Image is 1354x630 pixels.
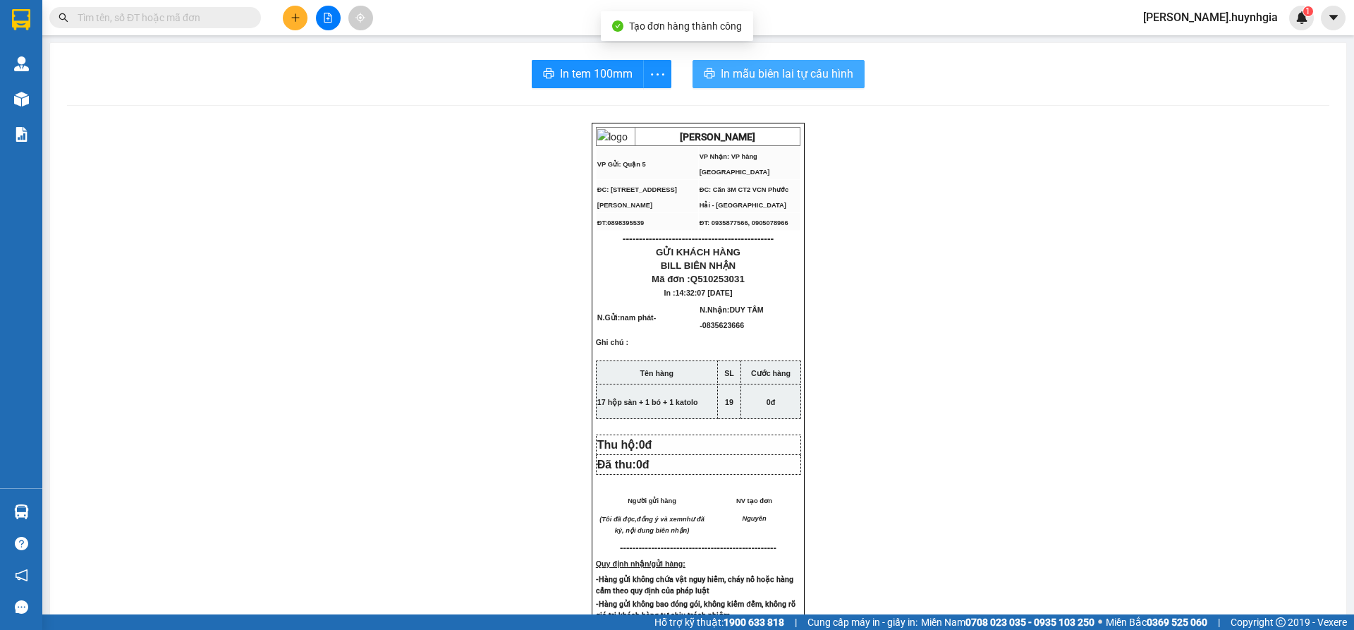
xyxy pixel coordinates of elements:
span: caret-down [1327,11,1340,24]
span: GỬI KHÁCH HÀNG [656,247,740,258]
span: 14:32:07 [DATE] [676,289,733,297]
button: caret-down [1321,6,1346,30]
div: VP hàng [GEOGRAPHIC_DATA] [121,12,264,46]
div: 0909459670 [12,46,111,66]
span: | [1218,614,1220,630]
span: 19 [725,398,733,406]
span: check-circle [612,20,623,32]
strong: Quy định nhận/gửi hàng: [596,559,685,568]
span: 1 [1305,6,1310,16]
span: 0835623666 [702,321,744,329]
strong: Cước hàng [751,369,791,377]
span: question-circle [15,537,28,550]
span: VP Gửi: Quận 5 [597,161,646,168]
span: Hỗ trợ kỹ thuật: [654,614,784,630]
sup: 1 [1303,6,1313,16]
span: NV tạo đơn [736,497,772,504]
button: printerIn mẫu biên lai tự cấu hình [693,60,865,88]
span: Miền Nam [921,614,1094,630]
span: Mã đơn : [652,274,745,284]
span: 17 hộp sàn + 1 bó + 1 katolo [597,398,698,406]
span: Thu hộ: [597,439,658,451]
strong: -Hàng gửi không bao đóng gói, không kiểm đếm, không rõ giá trị khách hàng tự chịu trách nhiệm [596,600,795,620]
span: --- [620,543,629,553]
strong: 0708 023 035 - 0935 103 250 [965,617,1094,628]
strong: -Hàng gửi không chứa vật nguy hiểm, cháy nổ hoặc hàng cấm theo quy định của pháp luật [596,575,793,595]
strong: 1900 633 818 [724,617,784,628]
span: aim [355,13,365,23]
span: BILL BIÊN NHẬN [661,260,736,271]
span: Tạo đơn hàng thành công [629,20,742,32]
span: Chưa thu [118,91,170,106]
span: 0đ [767,398,775,406]
span: Đã thu: [597,459,649,471]
span: ĐC: Căn 3M CT2 VCN Phước Hải - [GEOGRAPHIC_DATA] [700,186,789,209]
span: message [15,600,28,614]
span: 0đ [636,459,649,471]
span: In : [664,289,733,297]
span: Nhận: [121,13,154,28]
input: Tìm tên, số ĐT hoặc mã đơn [78,10,244,25]
strong: SL [724,369,734,377]
span: VP Nhận: VP hàng [GEOGRAPHIC_DATA] [700,153,770,176]
span: Miền Bắc [1106,614,1207,630]
span: In mẫu biên lai tự cấu hình [721,65,853,83]
span: Người gửi hàng [628,497,676,504]
img: logo [597,129,628,145]
button: plus [283,6,307,30]
img: warehouse-icon [14,504,29,519]
img: warehouse-icon [14,92,29,107]
img: icon-new-feature [1295,11,1308,24]
span: Nguyên [742,515,766,522]
span: Q510253031 [690,274,745,284]
span: Cung cấp máy in - giấy in: [807,614,917,630]
div: Quận 5 [12,12,111,29]
button: printerIn tem 100mm [532,60,644,88]
span: ⚪️ [1098,619,1102,625]
strong: [PERSON_NAME] [680,131,755,143]
strong: Tên hàng [640,369,673,377]
span: file-add [323,13,333,23]
span: In tem 100mm [560,65,633,83]
span: Gửi: [12,13,34,28]
span: Ghi chú : [596,338,628,358]
img: logo-vxr [12,9,30,30]
span: - [654,313,657,322]
span: ĐT:0898395539 [597,219,644,226]
strong: 0369 525 060 [1147,617,1207,628]
div: TRANG [121,46,264,63]
span: [PERSON_NAME].huynhgia [1132,8,1289,26]
span: ĐC: [STREET_ADDRESS][PERSON_NAME] [597,186,677,209]
em: như đã ký, nội dung biên nhận) [615,516,705,534]
div: 0792692528 [121,63,264,83]
span: more [644,66,671,83]
span: N.Nhận: [700,305,763,329]
span: ĐT: 0935877566, 0905078966 [700,219,788,226]
span: ---------------------------------------------- [623,233,774,244]
span: nam phát [620,313,653,322]
span: N.Gửi: [597,313,656,322]
div: ANH THƯ [12,29,111,46]
span: copyright [1276,617,1286,627]
em: (Tôi đã đọc,đồng ý và xem [599,516,683,523]
span: printer [704,68,715,81]
button: aim [348,6,373,30]
span: DUY TÂM - [700,305,763,329]
span: 0đ [639,439,652,451]
span: search [59,13,68,23]
span: plus [291,13,300,23]
img: solution-icon [14,127,29,142]
img: warehouse-icon [14,56,29,71]
span: notification [15,569,28,582]
span: ----------------------------------------------- [629,543,776,553]
span: | [795,614,797,630]
span: printer [543,68,554,81]
button: more [643,60,671,88]
button: file-add [316,6,341,30]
